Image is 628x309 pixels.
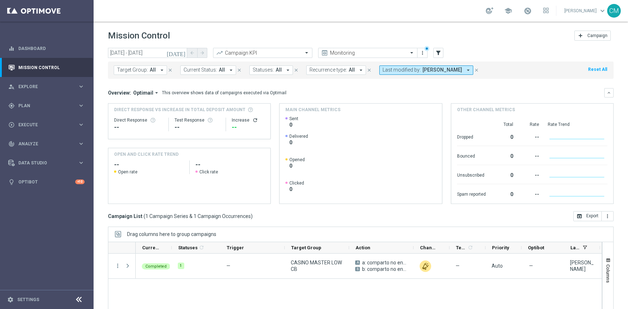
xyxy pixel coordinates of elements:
div: equalizer Dashboard [8,46,85,51]
a: Mission Control [18,58,85,77]
div: 0 [494,188,513,199]
h2: -- [195,160,265,169]
span: All [150,67,156,73]
div: -- [175,123,220,132]
i: keyboard_arrow_right [78,140,85,147]
span: Drag columns here to group campaigns [127,231,216,237]
i: keyboard_arrow_right [78,121,85,128]
div: play_circle_outline Execute keyboard_arrow_right [8,122,85,128]
span: Columns [605,264,611,283]
button: keyboard_arrow_down [604,88,614,97]
h1: Mission Control [108,31,170,41]
div: -- [522,188,539,199]
i: lightbulb [8,179,15,185]
div: Spam reported [457,188,486,199]
span: 0 [289,122,298,128]
button: close [167,66,173,74]
a: Optibot [18,172,75,191]
div: -- [114,123,163,132]
div: 0 [494,169,513,180]
div: Dashboard [8,39,85,58]
ng-select: Monitoring [318,48,417,58]
i: arrow_drop_down [153,90,160,96]
i: arrow_drop_down [228,67,234,73]
div: +10 [75,180,85,184]
button: close [236,66,243,74]
i: keyboard_arrow_right [78,102,85,109]
span: Data Studio [18,161,78,165]
i: filter_alt [435,50,442,56]
div: Test Response [175,117,220,123]
span: Target Group [291,245,321,250]
span: Explore [18,85,78,89]
i: arrow_drop_down [358,67,364,73]
i: equalizer [8,45,15,52]
colored-tag: Completed [142,263,170,269]
i: close [294,68,299,73]
button: Recurrence type: All arrow_drop_down [306,65,366,75]
span: Campaign [587,33,607,38]
div: Execute [8,122,78,128]
i: add [578,33,583,38]
div: There are unsaved changes [424,46,429,51]
i: arrow_drop_down [159,67,165,73]
div: Optibot [8,172,85,191]
span: Recurrence type: [310,67,347,73]
span: — [456,263,460,269]
span: All [276,67,282,73]
div: gps_fixed Plan keyboard_arrow_right [8,103,85,109]
span: Click rate [199,169,218,175]
button: more_vert [419,49,426,57]
div: Press SPACE to select this row. [108,254,136,279]
span: Priority [492,245,509,250]
h4: Other channel metrics [457,106,515,113]
button: arrow_back [187,48,197,58]
span: All [219,67,225,73]
div: Mission Control [8,58,85,77]
span: — [529,263,533,269]
div: Direct Response [114,117,163,123]
i: track_changes [8,141,15,147]
button: Statuses: All arrow_drop_down [249,65,293,75]
a: [PERSON_NAME]keyboard_arrow_down [564,5,607,16]
span: Current Status: [184,67,217,73]
button: add Campaign [574,31,611,41]
span: Last Modified By [570,245,580,250]
i: close [367,68,372,73]
h3: Overview: [108,90,131,96]
button: close [366,66,372,74]
button: more_vert [602,211,614,221]
button: Data Studio keyboard_arrow_right [8,160,85,166]
span: Current Status [142,245,159,250]
span: Optimail [133,90,153,96]
div: Dropped [457,131,486,142]
span: Templates [456,245,466,250]
span: Last modified by: [383,67,421,73]
div: Increase [232,117,265,123]
span: Optibot [528,245,544,250]
div: This overview shows data of campaigns executed via Optimail [162,90,286,96]
span: 0 [289,139,308,146]
span: Calculate column [198,244,204,251]
i: gps_fixed [8,103,15,109]
span: Target Group: [117,67,148,73]
span: Auto [492,263,503,269]
div: Mission Control [8,65,85,71]
button: more_vert [114,263,121,269]
img: Other [420,260,431,272]
button: close [473,66,480,74]
button: lightbulb Optibot +10 [8,179,85,185]
h3: Campaign List [108,213,253,219]
span: a: comparto no entry 10% fino a 150€ [362,259,407,266]
span: Statuses [178,245,198,250]
span: Action [356,245,370,250]
button: filter_alt [433,48,443,58]
multiple-options-button: Export to CSV [573,213,614,219]
i: more_vert [420,50,425,56]
div: Analyze [8,141,78,147]
a: Settings [17,297,39,302]
button: [DATE] [166,48,187,59]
